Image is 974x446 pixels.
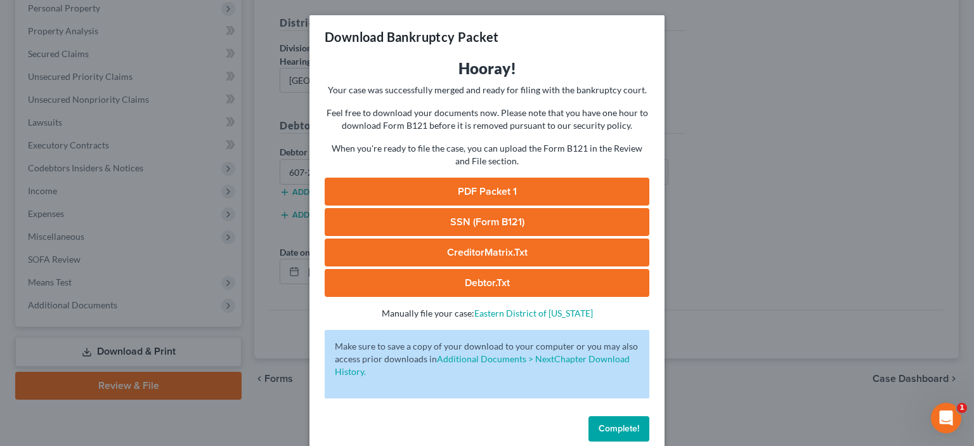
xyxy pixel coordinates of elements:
p: Make sure to save a copy of your download to your computer or you may also access prior downloads in [335,340,639,378]
a: CreditorMatrix.txt [325,239,649,266]
p: Your case was successfully merged and ready for filing with the bankruptcy court. [325,84,649,96]
h3: Download Bankruptcy Packet [325,28,498,46]
a: SSN (Form B121) [325,208,649,236]
span: Complete! [599,423,639,434]
span: 1 [957,403,967,413]
a: Debtor.txt [325,269,649,297]
a: Eastern District of [US_STATE] [474,308,593,318]
iframe: Intercom live chat [931,403,961,433]
a: Additional Documents > NextChapter Download History. [335,353,630,377]
button: Complete! [588,416,649,442]
p: When you're ready to file the case, you can upload the Form B121 in the Review and File section. [325,142,649,167]
p: Manually file your case: [325,307,649,320]
p: Feel free to download your documents now. Please note that you have one hour to download Form B12... [325,107,649,132]
h3: Hooray! [325,58,649,79]
a: PDF Packet 1 [325,178,649,206]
